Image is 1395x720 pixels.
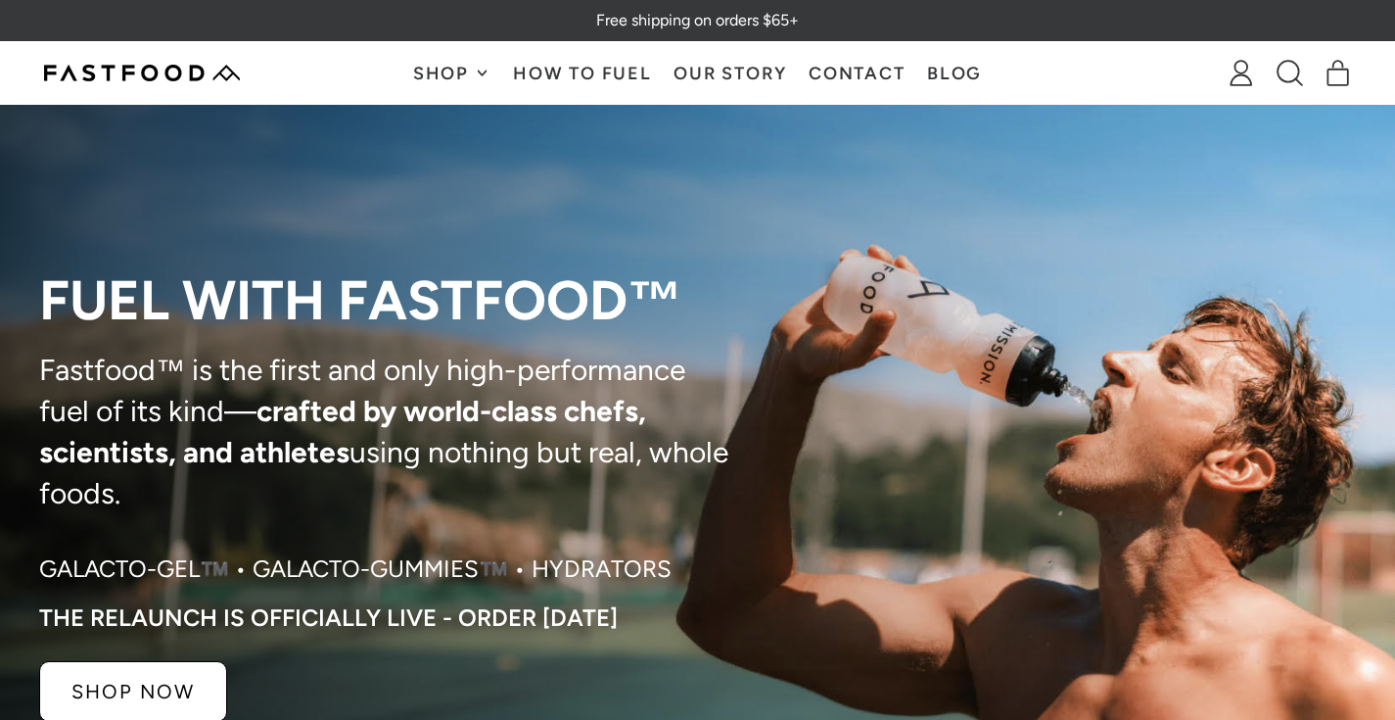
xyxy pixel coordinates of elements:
span: Shop [413,65,474,82]
a: Our Story [663,42,798,104]
p: Galacto-Gel™️ • Galacto-Gummies™️ • Hydrators [39,553,672,585]
a: Blog [916,42,994,104]
p: Fastfood™ is the first and only high-performance fuel of its kind— using nothing but real, whole ... [39,350,739,514]
p: SHOP NOW [71,682,195,701]
a: Contact [798,42,916,104]
p: Fuel with Fastfood™ [39,271,739,330]
strong: crafted by world-class chefs, scientists, and athletes [39,393,646,470]
img: Fastfood [44,65,240,81]
a: How To Fuel [502,42,663,104]
button: Shop [401,42,501,104]
p: The RELAUNCH IS OFFICIALLY LIVE - ORDER [DATE] [39,604,618,632]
